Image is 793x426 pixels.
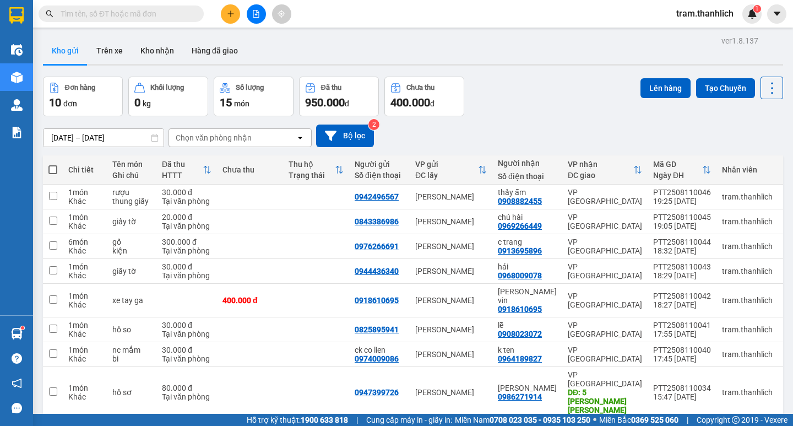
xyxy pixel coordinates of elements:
[415,325,487,334] div: [PERSON_NAME]
[498,384,557,392] div: như quỳnh
[568,213,642,230] div: VP [GEOGRAPHIC_DATA]
[568,292,642,309] div: VP [GEOGRAPHIC_DATA]
[112,160,151,169] div: Tên món
[68,213,101,222] div: 1 món
[498,197,542,206] div: 0908882455
[68,384,101,392] div: 1 món
[112,325,151,334] div: hồ so
[63,99,77,108] span: đơn
[498,172,557,181] div: Số điện thoại
[653,171,702,180] div: Ngày ĐH
[8,64,91,88] div: Gửi: [PERSON_NAME]
[222,165,278,174] div: Chưa thu
[355,160,404,169] div: Người gửi
[653,160,702,169] div: Mã GD
[430,99,434,108] span: đ
[162,246,211,255] div: Tại văn phòng
[150,84,184,91] div: Khối lượng
[722,325,791,334] div: tram.thanhlich
[247,414,348,426] span: Hỗ trợ kỹ thuật:
[498,392,542,401] div: 0986271914
[599,414,678,426] span: Miền Bắc
[653,384,711,392] div: PTT2508110034
[234,99,249,108] span: món
[162,321,211,330] div: 30.000 đ
[162,213,211,222] div: 20.000 đ
[11,328,23,339] img: warehouse-icon
[68,330,101,338] div: Khác
[498,330,542,338] div: 0908023072
[44,129,164,147] input: Select a date range.
[183,37,247,64] button: Hàng đã giao
[568,238,642,255] div: VP [GEOGRAPHIC_DATA]
[68,321,101,330] div: 1 món
[61,8,191,20] input: Tìm tên, số ĐT hoặc mã đơn
[498,305,542,314] div: 0918610695
[68,222,101,230] div: Khác
[568,171,633,180] div: ĐC giao
[43,37,88,64] button: Kho gửi
[653,300,711,309] div: 18:27 [DATE]
[653,188,711,197] div: PTT2508110046
[498,346,557,354] div: k ten
[162,197,211,206] div: Tại văn phòng
[732,416,740,424] span: copyright
[687,414,688,426] span: |
[162,222,211,230] div: Tại văn phòng
[722,296,791,305] div: tram.thanhlich
[305,96,345,109] span: 950.000
[162,346,211,354] div: 30.000 đ
[722,350,791,359] div: tram.thanhlich
[112,188,151,197] div: rượu
[355,388,399,397] div: 0947399726
[355,354,399,363] div: 0974009086
[366,414,452,426] span: Cung cấp máy in - giấy in:
[11,72,23,83] img: warehouse-icon
[568,188,642,206] div: VP [GEOGRAPHIC_DATA]
[112,238,151,246] div: gổ
[68,246,101,255] div: Khác
[112,354,151,363] div: bi
[368,119,379,130] sup: 2
[220,96,232,109] span: 15
[696,78,755,98] button: Tạo Chuyến
[299,77,379,116] button: Đã thu950.000đ
[289,171,335,180] div: Trạng thái
[301,416,348,424] strong: 1900 633 818
[631,416,678,424] strong: 0369 525 060
[355,267,399,276] div: 0944436340
[222,296,278,305] div: 400.000 đ
[498,287,557,305] div: anh vin
[316,125,374,147] button: Bộ lọc
[345,99,349,108] span: đ
[653,246,711,255] div: 18:32 [DATE]
[272,4,291,24] button: aim
[722,388,791,397] div: tram.thanhlich
[568,262,642,280] div: VP [GEOGRAPHIC_DATA]
[68,262,101,271] div: 1 món
[214,77,294,116] button: Số lượng15món
[653,292,711,300] div: PTT2508110042
[455,414,590,426] span: Miền Nam
[68,346,101,354] div: 1 món
[415,267,487,276] div: [PERSON_NAME]
[490,416,590,424] strong: 0708 023 035 - 0935 103 250
[653,354,711,363] div: 17:45 [DATE]
[722,165,791,174] div: Nhân viên
[753,5,761,13] sup: 1
[162,354,211,363] div: Tại văn phòng
[406,84,434,91] div: Chưa thu
[410,155,492,185] th: Toggle SortBy
[128,77,208,116] button: Khối lượng0kg
[162,171,203,180] div: HTTT
[653,197,711,206] div: 19:25 [DATE]
[68,292,101,300] div: 1 món
[227,10,235,18] span: plus
[415,171,478,180] div: ĐC lấy
[221,4,240,24] button: plus
[134,96,140,109] span: 0
[653,271,711,280] div: 18:29 [DATE]
[321,84,341,91] div: Đã thu
[415,217,487,226] div: [PERSON_NAME]
[9,7,24,24] img: logo-vxr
